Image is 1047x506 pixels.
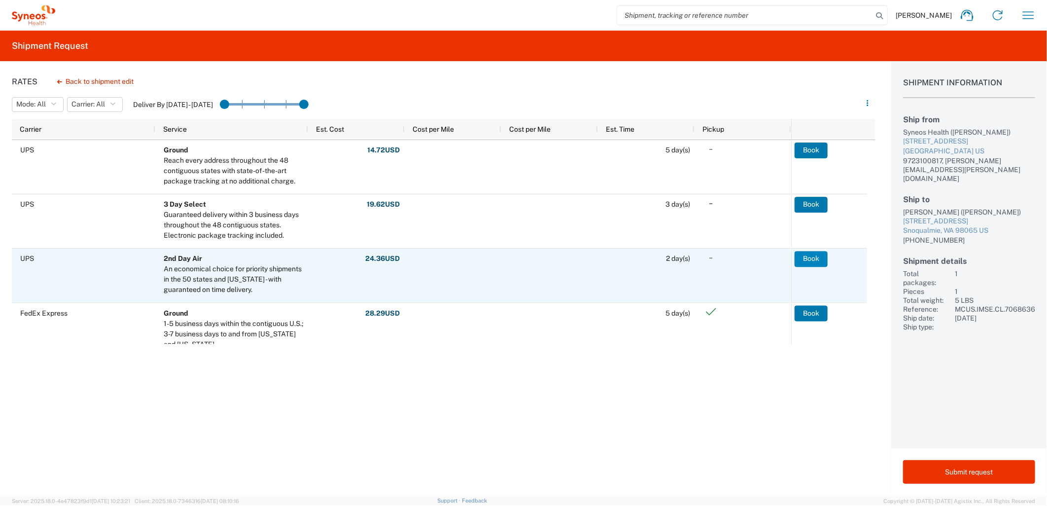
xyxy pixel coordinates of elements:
button: 28.29USD [365,305,400,321]
button: Book [795,143,828,158]
strong: 24.36 USD [365,254,400,263]
b: Ground [164,309,188,317]
span: Cost per Mile [413,125,454,133]
button: Mode: All [12,97,64,112]
span: [PERSON_NAME] [896,11,952,20]
b: 3 Day Select [164,200,206,208]
div: 1 [955,287,1035,296]
strong: 19.62 USD [367,200,400,209]
div: [STREET_ADDRESS] [903,137,1035,146]
span: Copyright © [DATE]-[DATE] Agistix Inc., All Rights Reserved [883,497,1035,506]
button: 14.72USD [367,143,400,158]
a: Feedback [462,498,487,504]
span: 2 day(s) [666,254,690,262]
div: [STREET_ADDRESS] [903,217,1035,226]
button: Back to shipment edit [49,73,141,90]
div: [PHONE_NUMBER] [903,236,1035,245]
div: Syneos Health ([PERSON_NAME]) [903,128,1035,137]
div: 9723100817, [PERSON_NAME][EMAIL_ADDRESS][PERSON_NAME][DOMAIN_NAME] [903,156,1035,183]
span: 5 day(s) [665,146,690,154]
span: [DATE] 08:10:16 [201,498,239,504]
div: An economical choice for priority shipments in the 50 states and Puerto Rico - with guaranteed on... [164,264,304,295]
div: Total packages: [903,269,951,287]
b: 2nd Day Air [164,254,202,262]
button: Submit request [903,460,1035,484]
span: Client: 2025.18.0-7346316 [135,498,239,504]
div: 5 LBS [955,296,1035,305]
h2: Shipment Request [12,40,88,52]
span: 3 day(s) [665,200,690,208]
span: UPS [20,146,34,154]
h2: Shipment details [903,256,1035,266]
button: 24.36USD [365,251,400,267]
span: Est. Cost [316,125,344,133]
span: Mode: All [16,100,46,109]
span: Est. Time [606,125,634,133]
span: Server: 2025.18.0-4e47823f9d1 [12,498,130,504]
span: Pickup [702,125,724,133]
div: Ship date: [903,314,951,323]
span: [DATE] 10:23:21 [92,498,130,504]
button: Book [795,305,828,321]
div: Pieces [903,287,951,296]
button: Book [795,251,828,267]
span: 5 day(s) [665,309,690,317]
a: Support [437,498,462,504]
strong: 14.72 USD [367,145,400,155]
div: 1-5 business days within the contiguous U.S.; 3-7 business days to and from Alaska and Hawaii [164,319,304,350]
span: Cost per Mile [509,125,551,133]
h1: Shipment Information [903,78,1035,98]
div: Total weight: [903,296,951,305]
div: 1 [955,269,1035,287]
div: Reference: [903,305,951,314]
div: [DATE] [955,314,1035,323]
div: [PERSON_NAME] ([PERSON_NAME]) [903,208,1035,217]
a: [STREET_ADDRESS][GEOGRAPHIC_DATA] US [903,137,1035,156]
span: UPS [20,200,34,208]
button: Book [795,197,828,213]
div: Ship type: [903,323,951,331]
span: Carrier: All [71,100,105,109]
a: [STREET_ADDRESS]Snoqualmie, WA 98065 US [903,217,1035,236]
button: Carrier: All [67,97,123,112]
h2: Ship to [903,195,1035,204]
div: MCUS.IMSE.CL.7068636 [955,305,1035,314]
input: Shipment, tracking or reference number [617,6,872,25]
button: 19.62USD [366,197,400,213]
span: FedEx Express [20,309,68,317]
div: [GEOGRAPHIC_DATA] US [903,146,1035,156]
div: Guaranteed delivery within 3 business days throughout the 48 contiguous states. Electronic packag... [164,210,304,241]
span: Carrier [20,125,41,133]
h1: Rates [12,77,37,86]
b: Ground [164,146,188,154]
div: Reach every address throughout the 48 contiguous states with state-of-the-art package tracking at... [164,155,304,186]
strong: 28.29 USD [365,309,400,318]
span: Service [163,125,187,133]
h2: Ship from [903,115,1035,124]
div: Snoqualmie, WA 98065 US [903,226,1035,236]
span: UPS [20,254,34,262]
label: Deliver By [DATE] - [DATE] [133,100,213,109]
